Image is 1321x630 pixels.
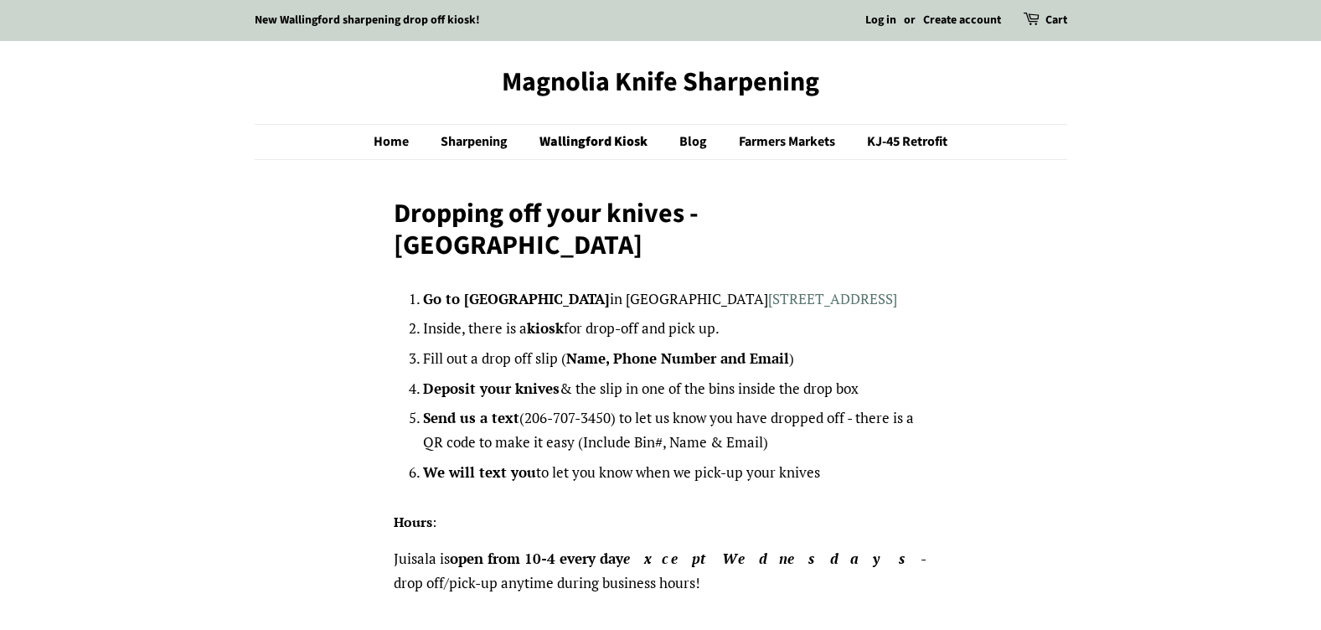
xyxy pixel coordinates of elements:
strong: Hours [394,513,432,531]
li: or [904,11,916,31]
a: Sharpening [428,125,524,159]
li: & the slip in one of the bins inside the drop box [423,377,927,401]
li: (206-707-3450) to let us know you have dropped off - there is a QR code to make it easy (Include ... [423,406,927,455]
li: Fill out a drop off slip ( ) [423,347,927,371]
a: Wallingford Kiosk [527,125,664,159]
a: Log in [865,12,896,28]
a: Home [374,125,426,159]
h1: Dropping off your knives - [GEOGRAPHIC_DATA] [394,198,927,262]
a: Create account [923,12,1001,28]
strong: We will text you [423,462,536,482]
strong: Deposit your knives [423,379,560,398]
a: Cart [1045,11,1067,31]
strong: Go to [GEOGRAPHIC_DATA] [423,289,610,308]
li: Inside, there is a for drop-off and pick up. [423,317,927,341]
em: except Wednesdays [623,549,921,568]
a: Magnolia Knife Sharpening [255,66,1067,98]
strong: Name, Phone Number and Email [566,349,789,368]
a: [STREET_ADDRESS] [768,289,897,308]
li: in [GEOGRAPHIC_DATA] [423,287,927,312]
p: Juisala is - drop off/pick-up anytime during business hours! [394,547,927,596]
li: to let you know when we pick-up your knives [423,461,927,485]
a: KJ-45 Retrofit [854,125,947,159]
strong: Send us a text [423,408,519,427]
a: New Wallingford sharpening drop off kiosk! [255,12,480,28]
strong: kiosk [527,318,564,338]
strong: open from 10-4 every day [450,549,921,568]
a: Blog [667,125,724,159]
a: Farmers Markets [726,125,852,159]
span: : [432,513,436,531]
